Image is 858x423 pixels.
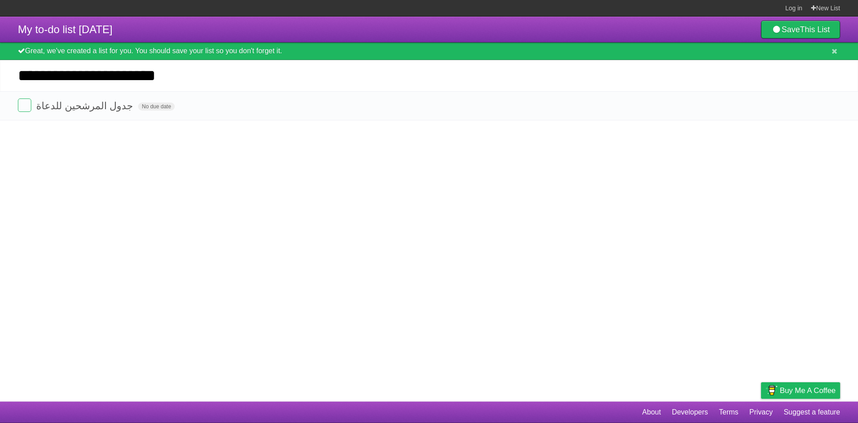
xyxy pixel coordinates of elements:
a: Suggest a feature [784,404,840,421]
label: Done [18,98,31,112]
a: SaveThis List [761,21,840,38]
span: My to-do list [DATE] [18,23,113,35]
span: No due date [138,103,174,111]
span: جدول المرشحين للدعاة [36,100,135,111]
a: About [642,404,661,421]
a: Terms [719,404,739,421]
span: Buy me a coffee [780,383,836,398]
img: Buy me a coffee [765,383,778,398]
a: Buy me a coffee [761,382,840,399]
a: Privacy [749,404,773,421]
b: This List [800,25,830,34]
a: Developers [672,404,708,421]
